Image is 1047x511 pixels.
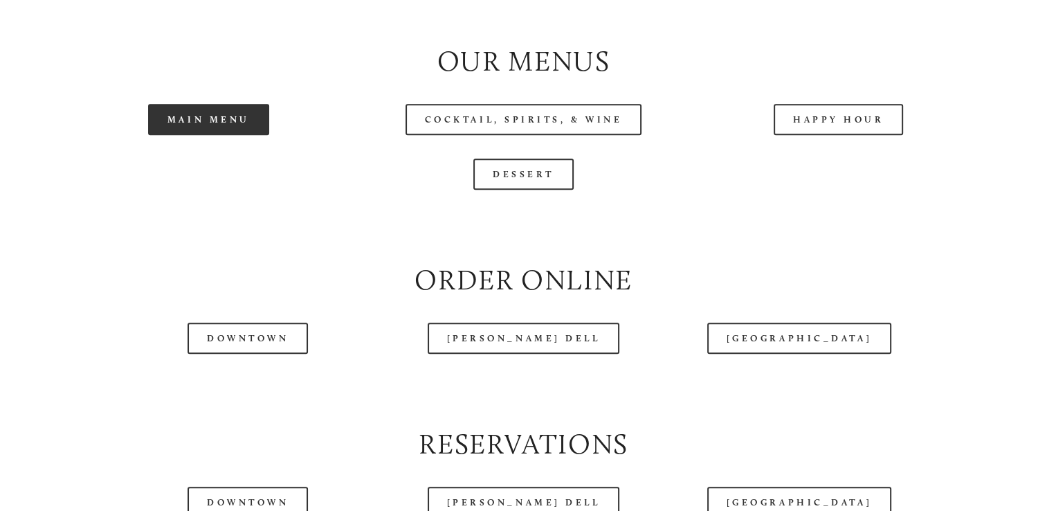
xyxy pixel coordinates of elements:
[774,104,904,135] a: Happy Hour
[428,323,620,354] a: [PERSON_NAME] Dell
[406,104,642,135] a: Cocktail, Spirits, & Wine
[63,424,984,463] h2: Reservations
[707,323,891,354] a: [GEOGRAPHIC_DATA]
[473,159,574,190] a: Dessert
[188,323,308,354] a: Downtown
[148,104,269,135] a: Main Menu
[63,260,984,299] h2: Order Online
